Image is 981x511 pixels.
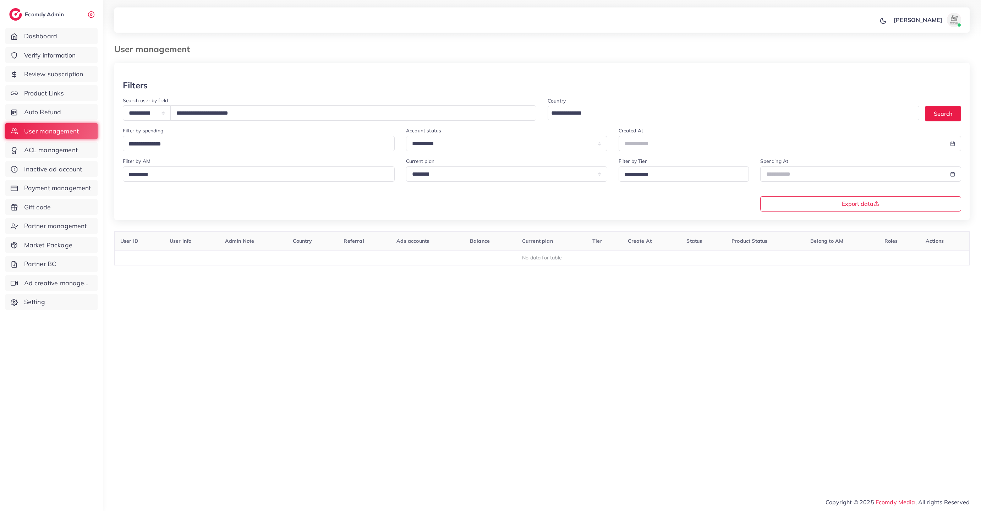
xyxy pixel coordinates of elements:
[5,180,98,196] a: Payment management
[24,51,76,60] span: Verify information
[522,238,553,244] span: Current plan
[24,259,56,269] span: Partner BC
[5,66,98,82] a: Review subscription
[760,196,961,211] button: Export data
[619,127,643,134] label: Created At
[120,238,138,244] span: User ID
[5,237,98,253] a: Market Package
[24,145,78,155] span: ACL management
[25,11,66,18] h2: Ecomdy Admin
[24,297,45,307] span: Setting
[760,158,789,165] label: Spending At
[470,238,490,244] span: Balance
[24,70,83,79] span: Review subscription
[5,218,98,234] a: Partner management
[548,106,919,120] div: Search for option
[24,241,72,250] span: Market Package
[24,108,61,117] span: Auto Refund
[24,279,92,288] span: Ad creative management
[876,499,915,506] a: Ecomdy Media
[894,16,942,24] p: [PERSON_NAME]
[628,238,652,244] span: Create At
[619,166,749,182] div: Search for option
[123,166,395,182] div: Search for option
[5,104,98,120] a: Auto Refund
[731,238,767,244] span: Product Status
[170,238,191,244] span: User info
[915,498,970,506] span: , All rights Reserved
[549,108,910,119] input: Search for option
[5,161,98,177] a: Inactive ad account
[344,238,364,244] span: Referral
[9,8,66,21] a: logoEcomdy Admin
[5,28,98,44] a: Dashboard
[925,106,961,121] button: Search
[5,47,98,64] a: Verify information
[5,256,98,272] a: Partner BC
[123,136,395,151] div: Search for option
[123,80,148,90] h3: Filters
[926,238,944,244] span: Actions
[24,32,57,41] span: Dashboard
[884,238,898,244] span: Roles
[123,158,150,165] label: Filter by AM
[114,44,196,54] h3: User management
[9,8,22,21] img: logo
[5,294,98,310] a: Setting
[826,498,970,506] span: Copyright © 2025
[293,238,312,244] span: Country
[842,201,879,207] span: Export data
[126,139,385,150] input: Search for option
[123,97,168,104] label: Search user by field
[890,13,964,27] a: [PERSON_NAME]avatar
[592,238,602,244] span: Tier
[396,238,429,244] span: Ads accounts
[406,127,441,134] label: Account status
[686,238,702,244] span: Status
[123,127,163,134] label: Filter by spending
[5,275,98,291] a: Ad creative management
[24,183,91,193] span: Payment management
[5,199,98,215] a: Gift code
[947,13,961,27] img: avatar
[24,203,51,212] span: Gift code
[119,254,966,261] div: No data for table
[126,169,385,180] input: Search for option
[548,97,566,104] label: Country
[622,169,740,180] input: Search for option
[810,238,843,244] span: Belong to AM
[24,89,64,98] span: Product Links
[24,221,87,231] span: Partner management
[5,123,98,139] a: User management
[5,142,98,158] a: ACL management
[24,165,82,174] span: Inactive ad account
[225,238,254,244] span: Admin Note
[24,127,79,136] span: User management
[406,158,434,165] label: Current plan
[5,85,98,101] a: Product Links
[619,158,647,165] label: Filter by Tier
